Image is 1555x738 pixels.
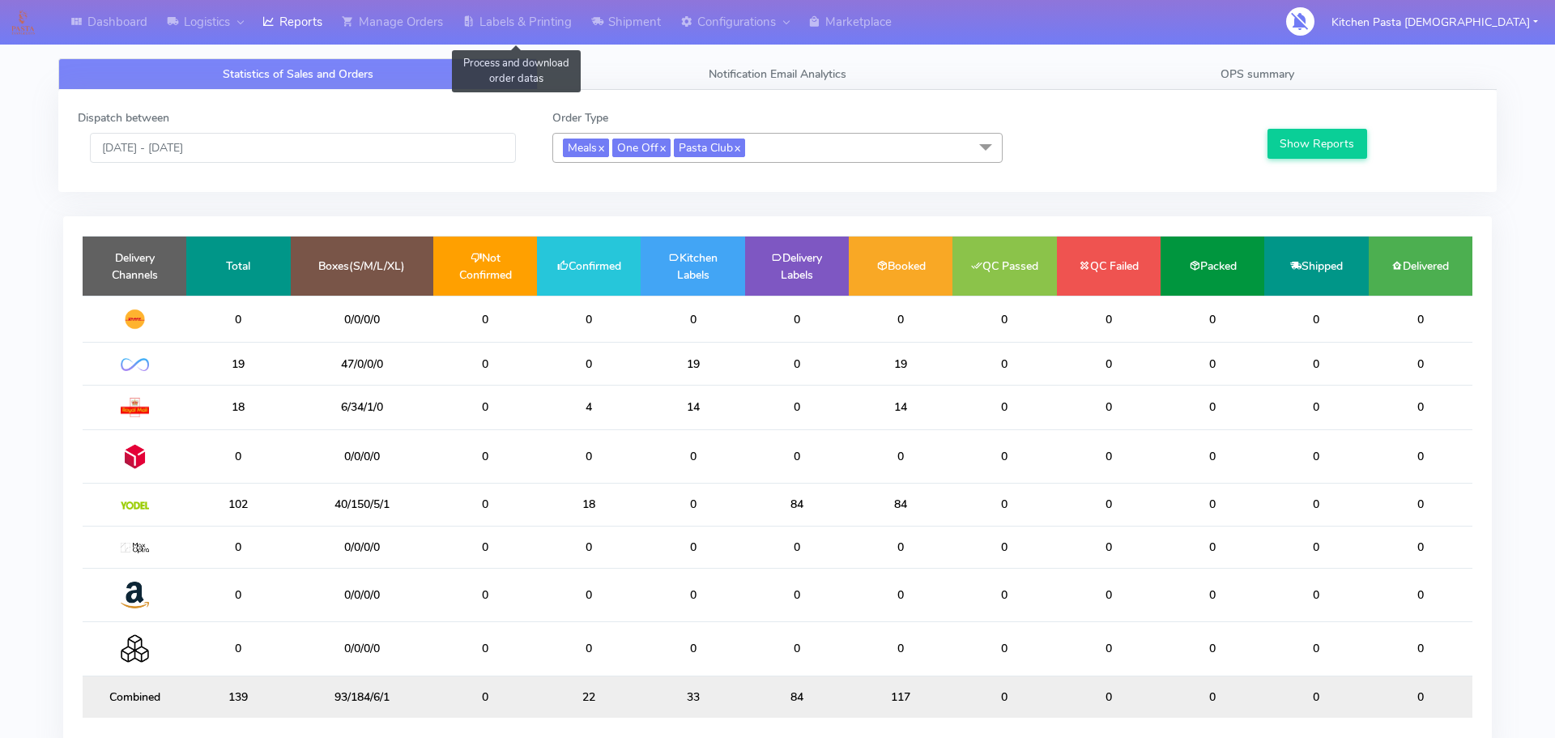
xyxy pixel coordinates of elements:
[745,526,849,568] td: 0
[1057,484,1161,526] td: 0
[186,526,290,568] td: 0
[1057,526,1161,568] td: 0
[186,296,290,343] td: 0
[1369,676,1472,718] td: 0
[849,296,952,343] td: 0
[612,139,671,157] span: One Off
[641,343,744,385] td: 19
[1369,385,1472,429] td: 0
[121,398,149,417] img: Royal Mail
[952,622,1056,676] td: 0
[186,676,290,718] td: 139
[1161,568,1264,621] td: 0
[433,237,537,296] td: Not Confirmed
[186,237,290,296] td: Total
[849,343,952,385] td: 19
[1264,676,1368,718] td: 0
[1057,237,1161,296] td: QC Failed
[1057,343,1161,385] td: 0
[641,385,744,429] td: 14
[952,568,1056,621] td: 0
[537,484,641,526] td: 18
[745,568,849,621] td: 0
[121,634,149,663] img: Collection
[537,237,641,296] td: Confirmed
[121,309,149,330] img: DHL
[641,429,744,483] td: 0
[223,66,373,82] span: Statistics of Sales and Orders
[1369,484,1472,526] td: 0
[952,429,1056,483] td: 0
[83,676,186,718] td: Combined
[433,526,537,568] td: 0
[952,484,1056,526] td: 0
[1369,429,1472,483] td: 0
[291,568,433,621] td: 0/0/0/0
[641,526,744,568] td: 0
[745,385,849,429] td: 0
[291,429,433,483] td: 0/0/0/0
[537,676,641,718] td: 22
[121,358,149,372] img: OnFleet
[745,343,849,385] td: 0
[1057,296,1161,343] td: 0
[1264,343,1368,385] td: 0
[186,568,290,621] td: 0
[537,385,641,429] td: 4
[1369,237,1472,296] td: Delivered
[1264,484,1368,526] td: 0
[186,622,290,676] td: 0
[186,484,290,526] td: 102
[291,526,433,568] td: 0/0/0/0
[1369,296,1472,343] td: 0
[291,385,433,429] td: 6/34/1/0
[563,139,609,157] span: Meals
[58,58,1497,90] ul: Tabs
[1319,6,1550,39] button: Kitchen Pasta [DEMOGRAPHIC_DATA]
[641,568,744,621] td: 0
[1161,429,1264,483] td: 0
[1057,429,1161,483] td: 0
[1369,568,1472,621] td: 0
[537,296,641,343] td: 0
[1057,676,1161,718] td: 0
[537,568,641,621] td: 0
[849,484,952,526] td: 84
[658,139,666,156] a: x
[186,343,290,385] td: 19
[709,66,846,82] span: Notification Email Analytics
[1264,237,1368,296] td: Shipped
[1161,484,1264,526] td: 0
[641,622,744,676] td: 0
[537,526,641,568] td: 0
[641,296,744,343] td: 0
[121,581,149,609] img: Amazon
[121,543,149,554] img: MaxOptra
[433,484,537,526] td: 0
[1264,429,1368,483] td: 0
[849,429,952,483] td: 0
[433,385,537,429] td: 0
[433,343,537,385] td: 0
[849,237,952,296] td: Booked
[78,109,169,126] label: Dispatch between
[291,676,433,718] td: 93/184/6/1
[1369,622,1472,676] td: 0
[1161,526,1264,568] td: 0
[186,385,290,429] td: 18
[1264,296,1368,343] td: 0
[745,296,849,343] td: 0
[849,526,952,568] td: 0
[552,109,608,126] label: Order Type
[1264,385,1368,429] td: 0
[641,676,744,718] td: 33
[1161,676,1264,718] td: 0
[186,429,290,483] td: 0
[291,622,433,676] td: 0/0/0/0
[291,296,433,343] td: 0/0/0/0
[1057,568,1161,621] td: 0
[1161,622,1264,676] td: 0
[1267,129,1367,159] button: Show Reports
[537,429,641,483] td: 0
[849,622,952,676] td: 0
